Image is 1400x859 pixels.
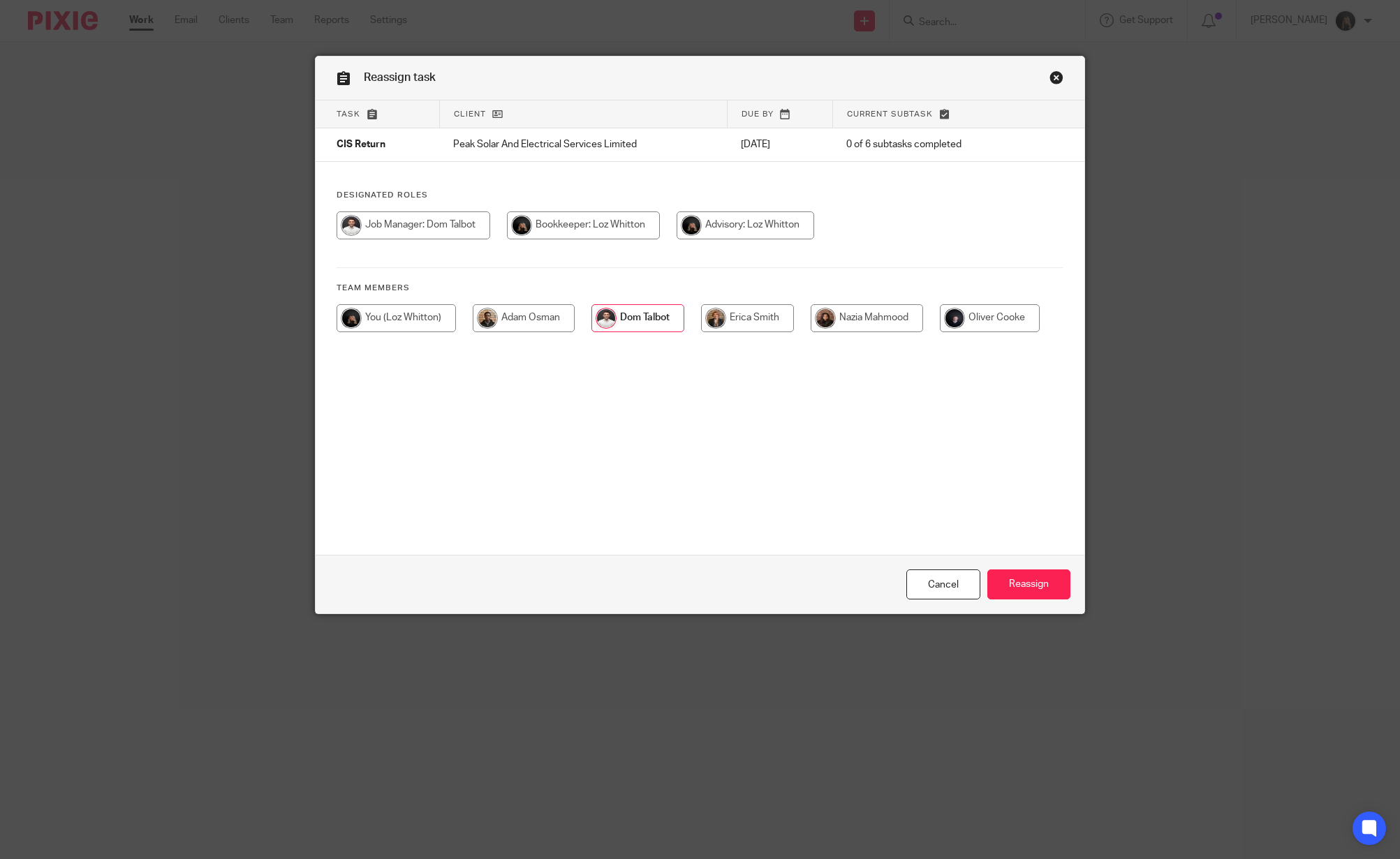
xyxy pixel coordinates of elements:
a: Close this dialog window [906,569,980,599]
span: Client [454,110,486,118]
span: CIS Return [337,140,385,150]
td: 0 of 6 subtasks completed [832,128,1027,162]
span: Task [337,110,360,118]
p: Peak Solar And Electrical Services Limited [453,137,713,151]
input: Reassign [987,569,1070,599]
p: [DATE] [741,137,818,151]
span: Due by [742,110,774,118]
span: Reassign task [364,72,436,83]
h4: Designated Roles [337,190,1063,201]
a: Close this dialog window [1049,70,1063,89]
h4: Team members [337,283,1063,294]
span: Current subtask [847,110,933,118]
